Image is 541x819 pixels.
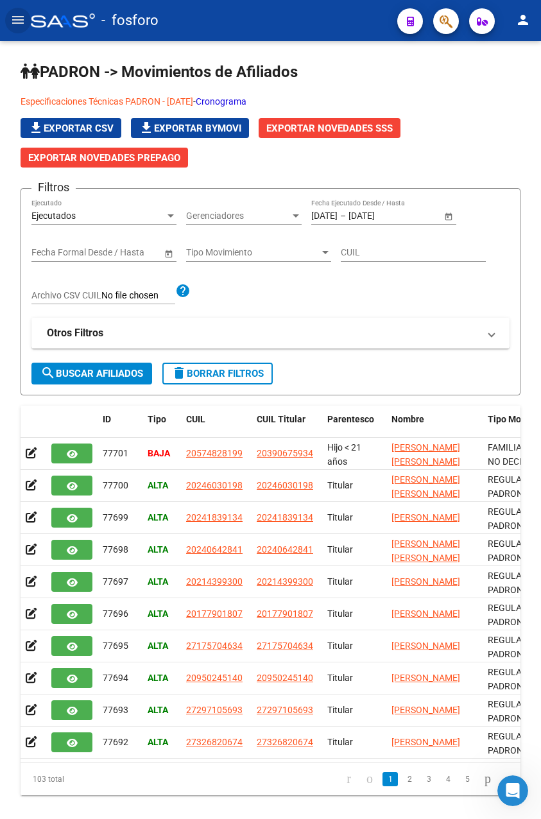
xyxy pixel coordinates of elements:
[31,318,510,349] mat-expansion-panel-header: Otros Filtros
[21,63,298,81] span: PADRON -> Movimientos de Afiliados
[31,211,76,221] span: Ejecutados
[139,120,154,135] mat-icon: file_download
[497,775,528,806] iframe: Intercom live chat
[459,772,475,786] a: 5
[327,480,353,490] span: Titular
[28,152,180,164] span: Exportar Novedades Prepago
[31,363,152,384] button: Buscar Afiliados
[103,737,128,747] span: 77692
[391,576,460,587] span: [PERSON_NAME]
[458,768,477,790] li: page 5
[103,673,128,683] span: 77694
[103,705,128,715] span: 77693
[103,448,128,458] span: 77701
[148,544,168,555] strong: ALTA
[148,641,168,651] strong: ALTA
[142,406,181,448] datatable-header-cell: Tipo
[101,6,159,35] span: - fosforo
[386,406,483,448] datatable-header-cell: Nombre
[28,120,44,135] mat-icon: file_download
[47,326,103,340] strong: Otros Filtros
[148,673,168,683] strong: ALTA
[257,414,305,424] span: CUIL Titular
[21,96,193,107] a: Especificaciones Técnicas PADRON - [DATE]
[181,406,252,448] datatable-header-cell: CUIL
[82,247,145,258] input: End date
[257,512,313,522] span: 20241839134
[340,211,346,221] span: –
[186,673,243,683] span: 20950245140
[391,705,460,715] span: [PERSON_NAME]
[257,737,313,747] span: 27326820674
[21,763,121,795] div: 103 total
[21,148,188,168] button: Exportar Novedades Prepago
[10,12,26,28] mat-icon: menu
[400,768,419,790] li: page 2
[148,480,168,490] strong: ALTA
[186,544,243,555] span: 20240642841
[391,539,460,564] span: [PERSON_NAME] [PERSON_NAME]
[327,705,353,715] span: Titular
[381,768,400,790] li: page 1
[327,641,353,651] span: Titular
[391,673,460,683] span: [PERSON_NAME]
[391,414,424,424] span: Nombre
[257,641,313,651] span: 27175704634
[391,737,460,747] span: [PERSON_NAME]
[103,576,128,587] span: 77697
[327,512,353,522] span: Titular
[391,474,460,499] span: [PERSON_NAME] [PERSON_NAME]
[419,768,438,790] li: page 3
[103,608,128,619] span: 77696
[402,772,417,786] a: 2
[391,641,460,651] span: [PERSON_NAME]
[322,406,386,448] datatable-header-cell: Parentesco
[186,414,205,424] span: CUIL
[186,448,243,458] span: 20574828199
[327,544,353,555] span: Titular
[327,576,353,587] span: Titular
[40,365,56,381] mat-icon: search
[171,368,264,379] span: Borrar Filtros
[186,608,243,619] span: 20177901807
[186,705,243,715] span: 27297105693
[327,737,353,747] span: Titular
[103,544,128,555] span: 77698
[103,641,128,651] span: 77695
[101,290,175,302] input: Archivo CSV CUIL
[391,608,460,619] span: [PERSON_NAME]
[327,608,353,619] span: Titular
[252,406,322,448] datatable-header-cell: CUIL Titular
[162,363,273,384] button: Borrar Filtros
[391,442,460,467] span: [PERSON_NAME] [PERSON_NAME]
[440,772,456,786] a: 4
[341,772,357,786] a: go to first page
[257,673,313,683] span: 20950245140
[438,768,458,790] li: page 4
[311,211,338,221] input: Start date
[148,448,170,458] strong: BAJA
[103,512,128,522] span: 77699
[266,123,393,134] span: Exportar Novedades SSS
[186,480,243,490] span: 20246030198
[31,247,71,258] input: Start date
[175,283,191,298] mat-icon: help
[257,448,313,458] span: 20390675934
[186,737,243,747] span: 27326820674
[31,290,101,300] span: Archivo CSV CUIL
[148,705,168,715] strong: ALTA
[259,118,400,138] button: Exportar Novedades SSS
[257,576,313,587] span: 20214399300
[148,737,168,747] strong: ALTA
[327,673,353,683] span: Titular
[186,512,243,522] span: 20241839134
[148,512,168,522] strong: ALTA
[501,772,519,786] a: go to last page
[31,178,76,196] h3: Filtros
[28,123,114,134] span: Exportar CSV
[186,247,320,258] span: Tipo Movimiento
[257,544,313,555] span: 20240642841
[257,705,313,715] span: 27297105693
[171,365,187,381] mat-icon: delete
[148,608,168,619] strong: ALTA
